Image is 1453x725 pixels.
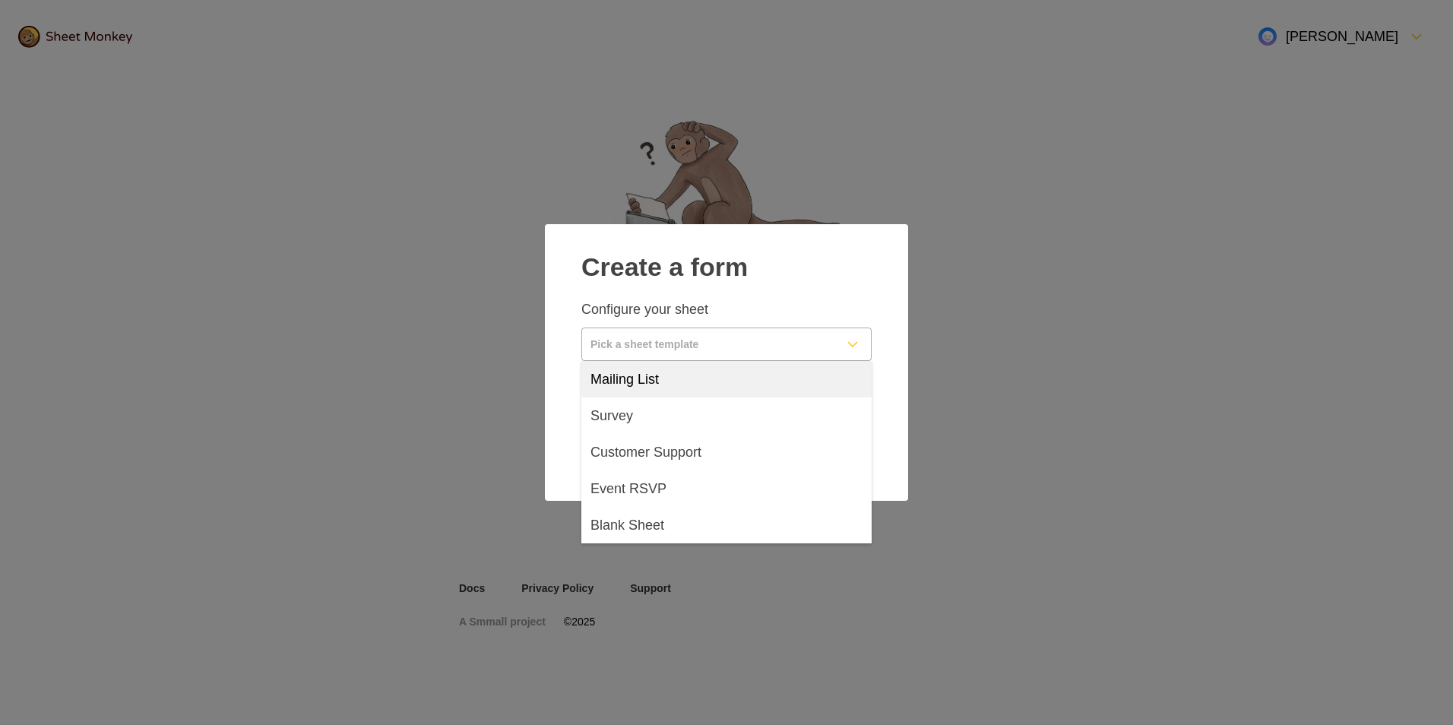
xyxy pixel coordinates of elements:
[590,516,664,534] span: Blank Sheet
[844,335,862,353] svg: FormDown
[582,328,834,360] input: Pick a sheet template
[590,370,659,388] span: Mailing List
[590,407,633,425] span: Survey
[590,480,666,498] span: Event RSVP
[581,242,872,282] h2: Create a form
[590,443,701,461] span: Customer Support
[581,300,872,318] p: Configure your sheet
[581,328,872,361] button: Pick a sheet template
